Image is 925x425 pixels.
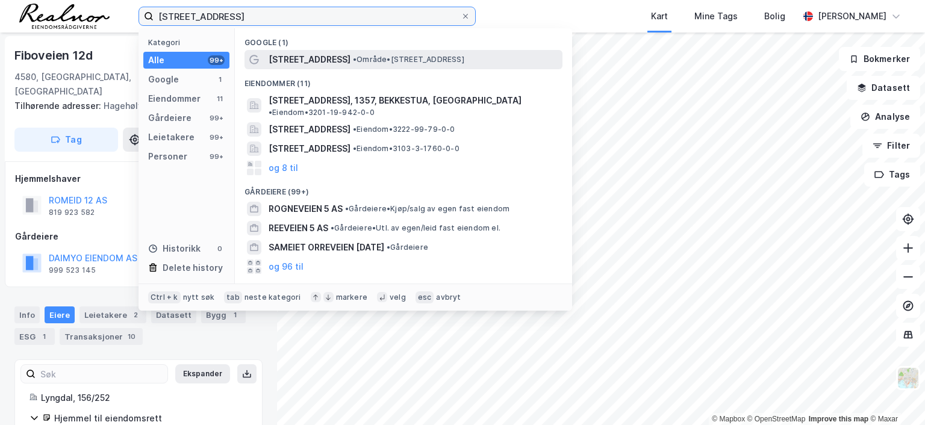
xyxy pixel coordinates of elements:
[125,330,138,343] div: 10
[331,223,500,233] span: Gårdeiere • Utl. av egen/leid fast eiendom el.
[416,291,434,303] div: esc
[850,105,920,129] button: Analyse
[175,364,230,383] button: Ekspander
[60,328,143,345] div: Transaksjoner
[244,293,301,302] div: neste kategori
[14,128,118,152] button: Tag
[269,141,350,156] span: [STREET_ADDRESS]
[809,415,868,423] a: Improve this map
[436,293,461,302] div: avbryt
[148,53,164,67] div: Alle
[353,55,357,64] span: •
[15,229,262,244] div: Gårdeiere
[148,149,187,164] div: Personer
[353,144,459,154] span: Eiendom • 3103-3-1760-0-0
[712,415,745,423] a: Mapbox
[269,202,343,216] span: ROGNEVEIEN 5 AS
[839,47,920,71] button: Bokmerker
[14,306,40,323] div: Info
[208,113,225,123] div: 99+
[847,76,920,100] button: Datasett
[201,306,246,323] div: Bygg
[336,293,367,302] div: markere
[79,306,146,323] div: Leietakere
[651,9,668,23] div: Kart
[353,55,464,64] span: Område • [STREET_ADDRESS]
[183,293,215,302] div: nytt søk
[36,365,167,383] input: Søk
[148,241,201,256] div: Historikk
[148,130,195,144] div: Leietakere
[15,172,262,186] div: Hjemmelshaver
[818,9,886,23] div: [PERSON_NAME]
[19,4,110,29] img: realnor-logo.934646d98de889bb5806.png
[387,243,428,252] span: Gårdeiere
[269,240,384,255] span: SAMEIET ORREVEIEN [DATE]
[764,9,785,23] div: Bolig
[14,46,95,65] div: Fiboveien 12d
[269,122,350,137] span: [STREET_ADDRESS]
[235,69,572,91] div: Eiendommer (11)
[208,132,225,142] div: 99+
[208,152,225,161] div: 99+
[215,244,225,253] div: 0
[269,108,375,117] span: Eiendom • 3201-19-942-0-0
[387,243,390,252] span: •
[14,70,198,99] div: 4580, [GEOGRAPHIC_DATA], [GEOGRAPHIC_DATA]
[390,293,406,302] div: velg
[269,108,272,117] span: •
[229,309,241,321] div: 1
[14,101,104,111] span: Tilhørende adresser:
[235,28,572,50] div: Google (1)
[49,208,95,217] div: 819 923 582
[215,94,225,104] div: 11
[154,7,461,25] input: Søk på adresse, matrikkel, gårdeiere, leietakere eller personer
[331,223,334,232] span: •
[269,93,522,108] span: [STREET_ADDRESS], 1357, BEKKESTUA, [GEOGRAPHIC_DATA]
[215,75,225,84] div: 1
[224,291,242,303] div: tab
[148,72,179,87] div: Google
[345,204,349,213] span: •
[864,163,920,187] button: Tags
[897,367,920,389] img: Z
[269,161,298,175] button: og 8 til
[148,92,201,106] div: Eiendommer
[148,291,181,303] div: Ctrl + k
[345,204,509,214] span: Gårdeiere • Kjøp/salg av egen fast eiendom
[353,125,455,134] span: Eiendom • 3222-99-79-0-0
[269,221,328,235] span: REEVEIEN 5 AS
[49,265,96,275] div: 999 523 145
[747,415,806,423] a: OpenStreetMap
[235,276,572,298] div: Leietakere (99+)
[353,144,357,153] span: •
[129,309,142,321] div: 2
[353,125,357,134] span: •
[269,52,350,67] span: [STREET_ADDRESS]
[208,55,225,65] div: 99+
[148,111,192,125] div: Gårdeiere
[45,306,75,323] div: Eiere
[14,328,55,345] div: ESG
[14,99,253,113] div: Hagehølveien 24
[694,9,738,23] div: Mine Tags
[148,38,229,47] div: Kategori
[41,391,248,405] div: Lyngdal, 156/252
[163,261,223,275] div: Delete history
[269,259,304,274] button: og 96 til
[865,367,925,425] iframe: Chat Widget
[865,367,925,425] div: Kontrollprogram for chat
[862,134,920,158] button: Filter
[38,330,50,343] div: 1
[235,178,572,199] div: Gårdeiere (99+)
[151,306,196,323] div: Datasett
